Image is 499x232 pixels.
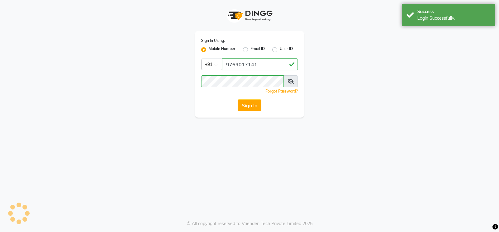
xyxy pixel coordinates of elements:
img: logo1.svg [225,6,274,25]
div: Login Successfully. [417,15,491,22]
input: Username [222,58,298,70]
div: Success [417,8,491,15]
button: Sign In [238,99,261,111]
label: Mobile Number [209,46,235,53]
label: Sign In Using: [201,38,225,43]
a: Forgot Password? [265,89,298,93]
input: Username [201,75,284,87]
label: Email ID [250,46,265,53]
label: User ID [280,46,293,53]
